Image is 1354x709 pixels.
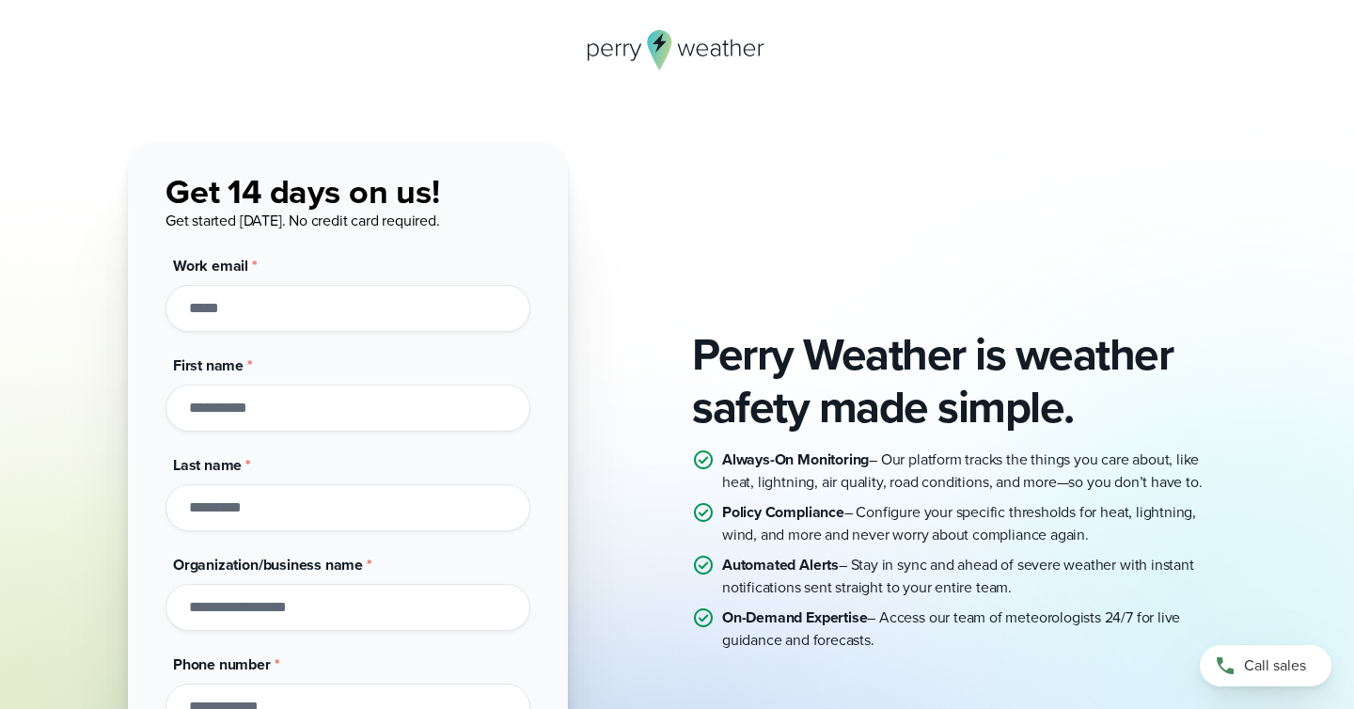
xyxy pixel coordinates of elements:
h2: Perry Weather is weather safety made simple. [692,328,1226,433]
strong: On-Demand Expertise [722,607,867,628]
span: Work email [173,255,248,276]
span: Get 14 days on us! [165,166,440,216]
p: – Stay in sync and ahead of severe weather with instant notifications sent straight to your entir... [722,554,1226,599]
p: – Our platform tracks the things you care about, like heat, lightning, air quality, road conditio... [722,449,1226,494]
span: Last name [173,454,242,476]
span: Call sales [1244,654,1306,677]
strong: Policy Compliance [722,501,844,523]
a: Call sales [1200,645,1331,686]
p: – Access our team of meteorologists 24/7 for live guidance and forecasts. [722,607,1226,652]
span: Get started [DATE]. No credit card required. [165,210,440,231]
span: Organization/business name [173,554,363,575]
strong: Always-On Monitoring [722,449,869,470]
span: First name [173,354,244,376]
strong: Automated Alerts [722,554,839,575]
p: – Configure your specific thresholds for heat, lightning, wind, and more and never worry about co... [722,501,1226,546]
span: Phone number [173,654,271,675]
